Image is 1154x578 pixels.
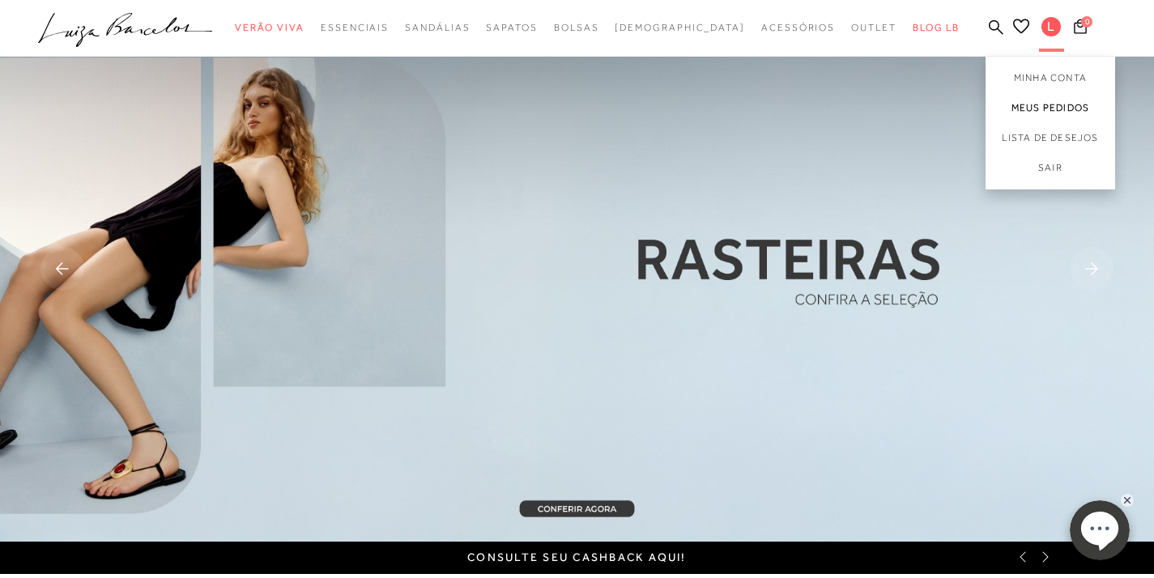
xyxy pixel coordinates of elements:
[1041,17,1061,36] span: L
[761,13,835,43] a: categoryNavScreenReaderText
[405,22,470,33] span: Sandálias
[986,93,1115,123] a: Meus Pedidos
[405,13,470,43] a: categoryNavScreenReaderText
[235,22,304,33] span: Verão Viva
[851,22,896,33] span: Outlet
[486,22,537,33] span: Sapatos
[554,22,599,33] span: Bolsas
[913,22,960,33] span: BLOG LB
[1069,18,1092,40] button: 0
[615,22,745,33] span: [DEMOGRAPHIC_DATA]
[913,13,960,43] a: BLOG LB
[986,123,1115,153] a: Lista de desejos
[615,13,745,43] a: noSubCategoriesText
[761,22,835,33] span: Acessórios
[986,57,1115,93] a: Minha Conta
[1034,16,1069,41] button: L
[467,550,686,563] a: Consulte seu cashback aqui!
[986,153,1115,189] a: Sair
[321,22,389,33] span: Essenciais
[235,13,304,43] a: categoryNavScreenReaderText
[486,13,537,43] a: categoryNavScreenReaderText
[851,13,896,43] a: categoryNavScreenReaderText
[1081,16,1092,28] span: 0
[554,13,599,43] a: categoryNavScreenReaderText
[321,13,389,43] a: categoryNavScreenReaderText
